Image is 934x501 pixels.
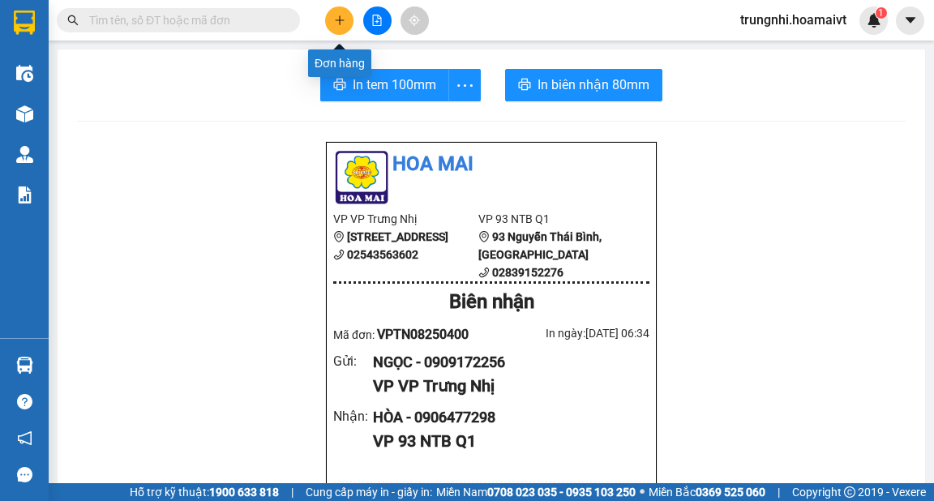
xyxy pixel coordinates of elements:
[17,394,32,409] span: question-circle
[478,267,490,278] span: phone
[16,65,33,82] img: warehouse-icon
[878,7,884,19] span: 1
[377,327,469,342] span: VPTN08250400
[409,15,420,26] span: aim
[449,75,480,96] span: more
[491,324,649,342] div: In ngày: [DATE] 06:34
[17,467,32,482] span: message
[478,210,623,228] li: VP 93 NTB Q1
[436,483,636,501] span: Miền Nam
[649,483,765,501] span: Miền Bắc
[478,231,490,242] span: environment
[876,7,887,19] sup: 1
[401,6,429,35] button: aim
[291,483,293,501] span: |
[896,6,924,35] button: caret-down
[333,324,491,345] div: Mã đơn:
[17,430,32,446] span: notification
[448,69,481,101] button: more
[333,231,345,242] span: environment
[363,6,392,35] button: file-add
[538,75,649,95] span: In biên nhận 80mm
[347,230,448,243] b: [STREET_ADDRESS]
[333,287,649,318] div: Biên nhận
[867,13,881,28] img: icon-new-feature
[333,351,373,371] div: Gửi :
[67,15,79,26] span: search
[333,149,649,180] li: Hoa Mai
[371,15,383,26] span: file-add
[308,49,371,77] div: Đơn hàng
[325,6,353,35] button: plus
[16,105,33,122] img: warehouse-icon
[333,210,478,228] li: VP VP Trưng Nhị
[347,248,418,261] b: 02543563602
[16,186,33,203] img: solution-icon
[16,357,33,374] img: warehouse-icon
[306,483,432,501] span: Cung cấp máy in - giấy in:
[333,249,345,260] span: phone
[903,13,918,28] span: caret-down
[373,429,636,454] div: VP 93 NTB Q1
[333,149,390,206] img: logo.jpg
[209,486,279,499] strong: 1900 633 818
[640,489,645,495] span: ⚪️
[14,11,35,35] img: logo-vxr
[130,483,279,501] span: Hỗ trợ kỹ thuật:
[492,266,563,279] b: 02839152276
[844,486,855,498] span: copyright
[518,78,531,93] span: printer
[353,75,436,95] span: In tem 100mm
[778,483,780,501] span: |
[505,69,662,101] button: printerIn biên nhận 80mm
[320,69,449,101] button: printerIn tem 100mm
[333,78,346,93] span: printer
[727,10,859,30] span: trungnhi.hoamaivt
[478,230,602,261] b: 93 Nguyễn Thái Bình, [GEOGRAPHIC_DATA]
[373,406,636,429] div: HÒA - 0906477298
[487,486,636,499] strong: 0708 023 035 - 0935 103 250
[373,374,636,399] div: VP VP Trưng Nhị
[334,15,345,26] span: plus
[696,486,765,499] strong: 0369 525 060
[373,351,636,374] div: NGỌC - 0909172256
[333,406,373,426] div: Nhận :
[16,146,33,163] img: warehouse-icon
[89,11,281,29] input: Tìm tên, số ĐT hoặc mã đơn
